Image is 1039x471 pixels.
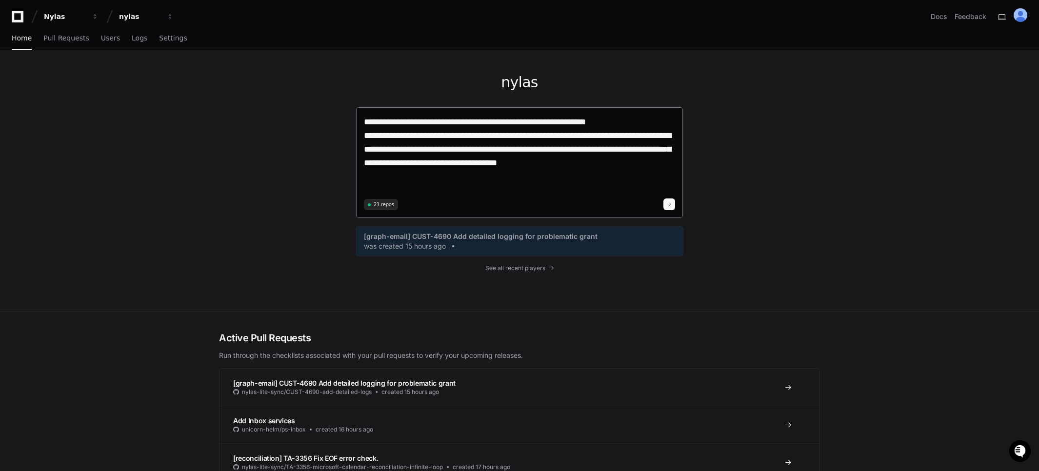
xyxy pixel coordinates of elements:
a: See all recent players [356,264,683,272]
button: Feedback [955,12,986,21]
span: Pull Requests [43,35,89,41]
div: Nylas [44,12,86,21]
a: Home [12,27,32,50]
img: PlayerZero [10,10,29,29]
span: was created 15 hours ago [364,241,446,251]
span: 21 repos [374,201,394,208]
a: Docs [931,12,947,21]
h1: nylas [356,74,683,91]
span: [graph-email] CUST-4690 Add detailed logging for problematic grant [233,379,456,387]
span: created 15 hours ago [381,388,439,396]
iframe: Open customer support [1008,439,1034,465]
a: [graph-email] CUST-4690 Add detailed logging for problematic grantwas created 15 hours ago [364,232,675,251]
button: nylas [115,8,178,25]
button: Nylas [40,8,102,25]
span: [graph-email] CUST-4690 Add detailed logging for problematic grant [364,232,598,241]
span: Users [101,35,120,41]
a: Add Inbox servicesunicorn-helm/ps-inboxcreated 16 hours ago [220,406,819,443]
span: nylas-lite-sync/CUST-4690-add-detailed-logs [242,388,372,396]
div: We're available if you need us! [33,82,123,90]
div: nylas [119,12,161,21]
span: created 17 hours ago [453,463,510,471]
a: [graph-email] CUST-4690 Add detailed logging for problematic grantnylas-lite-sync/CUST-4690-add-d... [220,369,819,406]
div: Start new chat [33,73,160,82]
a: Pull Requests [43,27,89,50]
button: Start new chat [166,76,178,87]
span: See all recent players [485,264,545,272]
span: Home [12,35,32,41]
span: Add Inbox services [233,416,295,425]
a: Powered byPylon [69,102,118,110]
img: ALV-UjUTLTKDo2-V5vjG4wR1buipwogKm1wWuvNrTAMaancOL2w8d8XiYMyzUPCyapUwVg1DhQ_h_MBM3ufQigANgFbfgRVfo... [1014,8,1027,22]
span: created 16 hours ago [316,426,373,433]
a: Users [101,27,120,50]
span: [reconciliation] TA-3356 Fix EOF error check. [233,454,378,462]
div: Welcome [10,39,178,55]
a: Logs [132,27,147,50]
img: 1736555170064-99ba0984-63c1-480f-8ee9-699278ef63ed [10,73,27,90]
span: unicorn-helm/ps-inbox [242,426,306,433]
h2: Active Pull Requests [219,331,820,345]
span: Pylon [97,102,118,110]
span: nylas-lite-sync/TA-3356-microsoft-calendar-reconciliation-infinite-loop [242,463,443,471]
span: Settings [159,35,187,41]
span: Logs [132,35,147,41]
p: Run through the checklists associated with your pull requests to verify your upcoming releases. [219,351,820,360]
a: Settings [159,27,187,50]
